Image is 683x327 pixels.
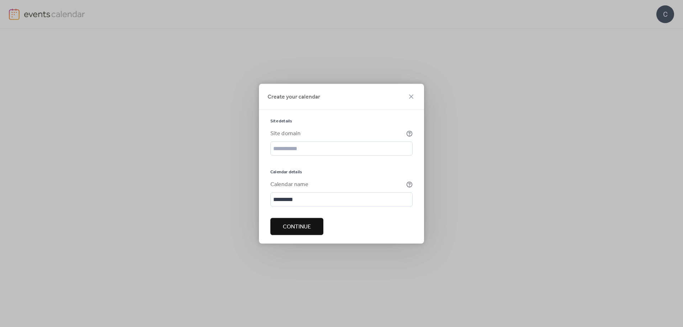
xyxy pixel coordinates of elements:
span: Create your calendar [268,93,320,101]
span: Calendar details [270,169,302,175]
span: Continue [283,222,311,231]
div: Calendar name [270,180,405,189]
span: Site details [270,118,292,124]
div: Site domain [270,129,405,138]
button: Continue [270,218,323,235]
